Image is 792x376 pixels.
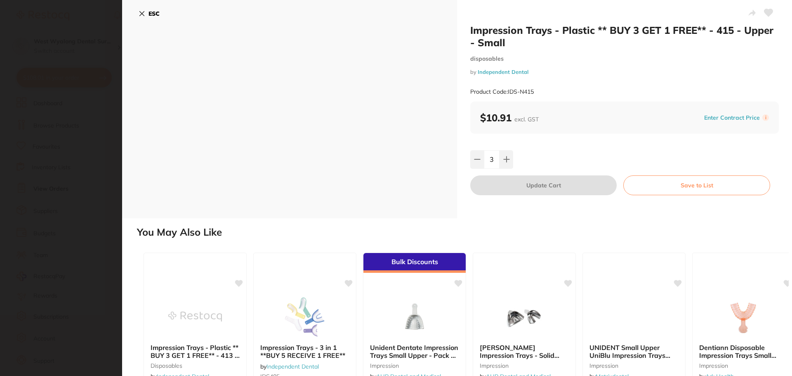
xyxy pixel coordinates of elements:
[623,175,770,195] button: Save to List
[370,344,459,359] b: Unident Dentate Impression Trays Small Upper - Pack of 12
[702,114,762,122] button: Enter Contract Price
[470,88,534,95] small: Product Code: IDS-N415
[699,344,788,359] b: Dentiann Disposable Impression Trays Small Lower
[260,344,349,359] b: Impression Trays - 3 in 1 **BUY 5 RECEIVE 1 FREE**
[278,296,332,337] img: Impression Trays - 3 in 1 **BUY 5 RECEIVE 1 FREE**
[137,227,789,238] h2: You May Also Like
[480,111,539,124] b: $10.91
[762,114,769,121] label: i
[589,362,679,369] small: impression
[260,363,319,370] span: by
[168,296,222,337] img: Impression Trays - Plastic ** BUY 3 GET 1 FREE** - 413 - Upper - Medium
[470,175,617,195] button: Update Cart
[370,362,459,369] small: impression
[699,362,788,369] small: impression
[148,10,160,17] b: ESC
[470,55,779,62] small: disposables
[388,296,441,337] img: Unident Dentate Impression Trays Small Upper - Pack of 12
[585,296,684,311] img: UNIDENT Small Upper UniBlu Impression Trays (12) Blue
[478,69,528,75] a: Independent Dental
[480,362,569,369] small: impression
[514,116,539,123] span: excl. GST
[480,344,569,359] b: Ainsworth Impression Trays - Solid Stainless Steel Small Upper
[470,69,779,75] small: by
[266,363,319,370] a: Independent Dental
[470,24,779,49] h2: Impression Trays - Plastic ** BUY 3 GET 1 FREE** - 415 - Upper - Small
[589,344,679,359] b: UNIDENT Small Upper UniBlu Impression Trays (12) Blue
[151,362,240,369] small: disposables
[717,296,771,337] img: Dentiann Disposable Impression Trays Small Lower
[139,7,160,21] button: ESC
[497,296,551,337] img: Ainsworth Impression Trays - Solid Stainless Steel Small Upper
[151,344,240,359] b: Impression Trays - Plastic ** BUY 3 GET 1 FREE** - 413 - Upper - Medium
[363,253,466,273] div: Bulk Discounts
